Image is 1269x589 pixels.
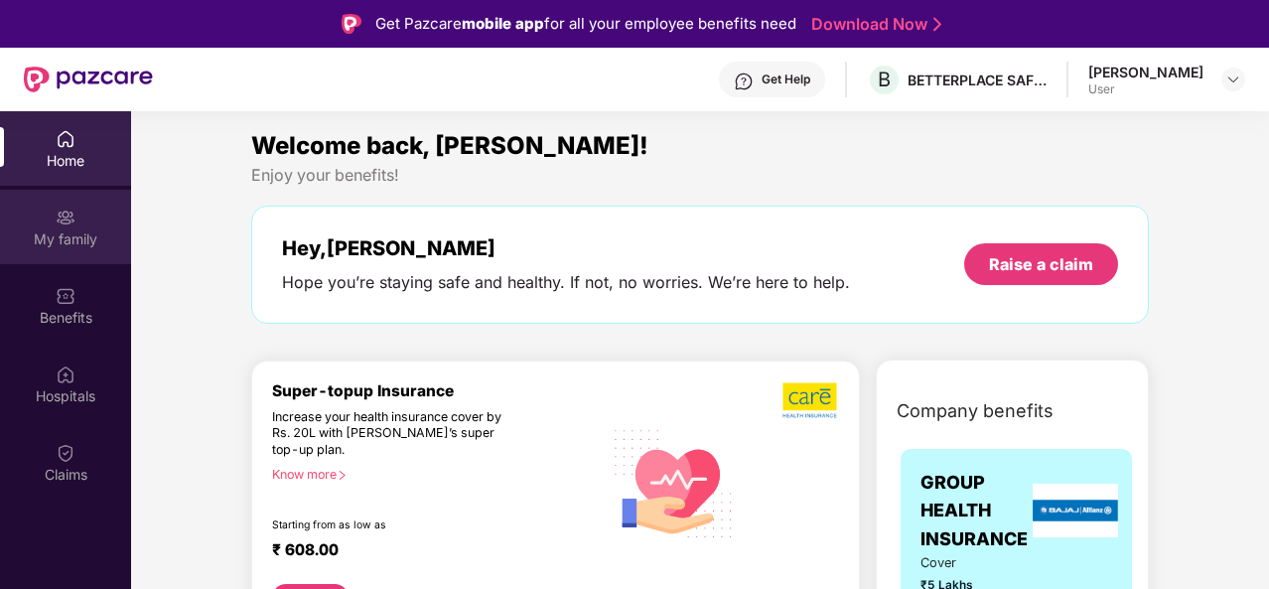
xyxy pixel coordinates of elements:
[272,467,591,481] div: Know more
[272,381,603,400] div: Super-topup Insurance
[56,129,75,149] img: svg+xml;base64,PHN2ZyBpZD0iSG9tZSIgeG1sbnM9Imh0dHA6Ly93d3cudzMub3JnLzIwMDAvc3ZnIiB3aWR0aD0iMjAiIG...
[933,14,941,35] img: Stroke
[1088,81,1203,97] div: User
[1225,72,1241,87] img: svg+xml;base64,PHN2ZyBpZD0iRHJvcGRvd24tMzJ4MzIiIHhtbG5zPSJodHRwOi8vd3d3LnczLm9yZy8yMDAwL3N2ZyIgd2...
[272,409,517,459] div: Increase your health insurance cover by Rs. 20L with [PERSON_NAME]’s super top-up plan.
[762,72,810,87] div: Get Help
[878,68,891,91] span: B
[920,469,1028,553] span: GROUP HEALTH INSURANCE
[282,236,850,260] div: Hey, [PERSON_NAME]
[897,397,1054,425] span: Company benefits
[734,72,754,91] img: svg+xml;base64,PHN2ZyBpZD0iSGVscC0zMngzMiIgeG1sbnM9Imh0dHA6Ly93d3cudzMub3JnLzIwMDAvc3ZnIiB3aWR0aD...
[56,365,75,384] img: svg+xml;base64,PHN2ZyBpZD0iSG9zcGl0YWxzIiB4bWxucz0iaHR0cDovL3d3dy53My5vcmcvMjAwMC9zdmciIHdpZHRoPS...
[56,443,75,463] img: svg+xml;base64,PHN2ZyBpZD0iQ2xhaW0iIHhtbG5zPSJodHRwOi8vd3d3LnczLm9yZy8yMDAwL3N2ZyIgd2lkdGg9IjIwIi...
[251,131,648,160] span: Welcome back, [PERSON_NAME]!
[272,518,518,532] div: Starting from as low as
[56,286,75,306] img: svg+xml;base64,PHN2ZyBpZD0iQmVuZWZpdHMiIHhtbG5zPSJodHRwOi8vd3d3LnczLm9yZy8yMDAwL3N2ZyIgd2lkdGg9Ij...
[24,67,153,92] img: New Pazcare Logo
[56,208,75,227] img: svg+xml;base64,PHN2ZyB3aWR0aD0iMjAiIGhlaWdodD0iMjAiIHZpZXdCb3g9IjAgMCAyMCAyMCIgZmlsbD0ibm9uZSIgeG...
[920,553,993,573] span: Cover
[603,410,745,554] img: svg+xml;base64,PHN2ZyB4bWxucz0iaHR0cDovL3d3dy53My5vcmcvMjAwMC9zdmciIHhtbG5zOnhsaW5rPSJodHRwOi8vd3...
[282,272,850,293] div: Hope you’re staying safe and healthy. If not, no worries. We’re here to help.
[908,71,1047,89] div: BETTERPLACE SAFETY SOLUTIONS PRIVATE LIMITED
[1033,484,1118,537] img: insurerLogo
[811,14,935,35] a: Download Now
[337,470,348,481] span: right
[989,253,1093,275] div: Raise a claim
[1088,63,1203,81] div: [PERSON_NAME]
[272,540,583,564] div: ₹ 608.00
[462,14,544,33] strong: mobile app
[375,12,796,36] div: Get Pazcare for all your employee benefits need
[251,165,1149,186] div: Enjoy your benefits!
[782,381,839,419] img: b5dec4f62d2307b9de63beb79f102df3.png
[342,14,361,34] img: Logo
